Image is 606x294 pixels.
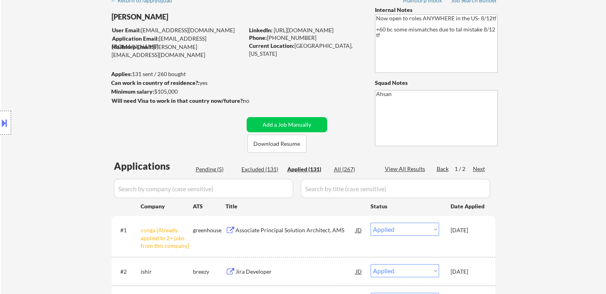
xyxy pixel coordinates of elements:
div: Status [371,199,439,213]
div: [EMAIL_ADDRESS][DOMAIN_NAME] [112,26,244,34]
div: #2 [120,268,134,276]
div: conga [Already applied to 2+ jobs from this company] [141,226,193,250]
button: Download Resume [247,135,306,153]
input: Search by company (case sensitive) [114,179,293,198]
div: Excluded (131) [241,165,281,173]
div: #1 [120,226,134,234]
div: Back [437,165,449,173]
div: 131 sent / 260 bought [111,70,244,78]
strong: Will need Visa to work in that country now/future?: [112,97,244,104]
strong: User Email: [112,27,141,33]
button: Add a Job Manually [247,117,327,132]
div: Associate Principal Solution Architect, AMS [235,226,356,234]
div: Title [226,202,363,210]
strong: LinkedIn: [249,27,273,33]
div: Applied (131) [287,165,327,173]
div: [DATE] [451,268,486,276]
strong: Application Email: [112,35,159,42]
div: [DATE] [451,226,486,234]
div: 1 / 2 [455,165,473,173]
div: Jira Developer [235,268,356,276]
div: $105,000 [111,88,244,96]
div: breezy [193,268,226,276]
div: [GEOGRAPHIC_DATA], [US_STATE] [249,42,362,57]
div: Internal Notes [375,6,498,14]
input: Search by title (case sensitive) [301,179,490,198]
strong: Can work in country of residence?: [111,79,200,86]
div: Pending (5) [196,165,235,173]
div: [EMAIL_ADDRESS][DOMAIN_NAME] [112,35,244,50]
div: All (267) [334,165,374,173]
div: [PHONE_NUMBER] [249,34,362,42]
div: [PERSON_NAME][EMAIL_ADDRESS][DOMAIN_NAME] [112,43,244,59]
a: [URL][DOMAIN_NAME] [274,27,333,33]
strong: Mailslurp Email: [112,43,153,50]
div: yes [111,79,241,87]
strong: Current Location: [249,42,294,49]
div: no [243,97,266,105]
div: Date Applied [451,202,486,210]
div: ATS [193,202,226,210]
div: greenhouse [193,226,226,234]
div: Squad Notes [375,79,498,87]
div: JD [355,264,363,278]
div: ishir [141,268,193,276]
div: Company [141,202,193,210]
div: [PERSON_NAME] [112,12,275,22]
strong: Phone: [249,34,267,41]
div: JD [355,223,363,237]
div: Applications [114,161,193,171]
div: Next [473,165,486,173]
div: View All Results [385,165,428,173]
